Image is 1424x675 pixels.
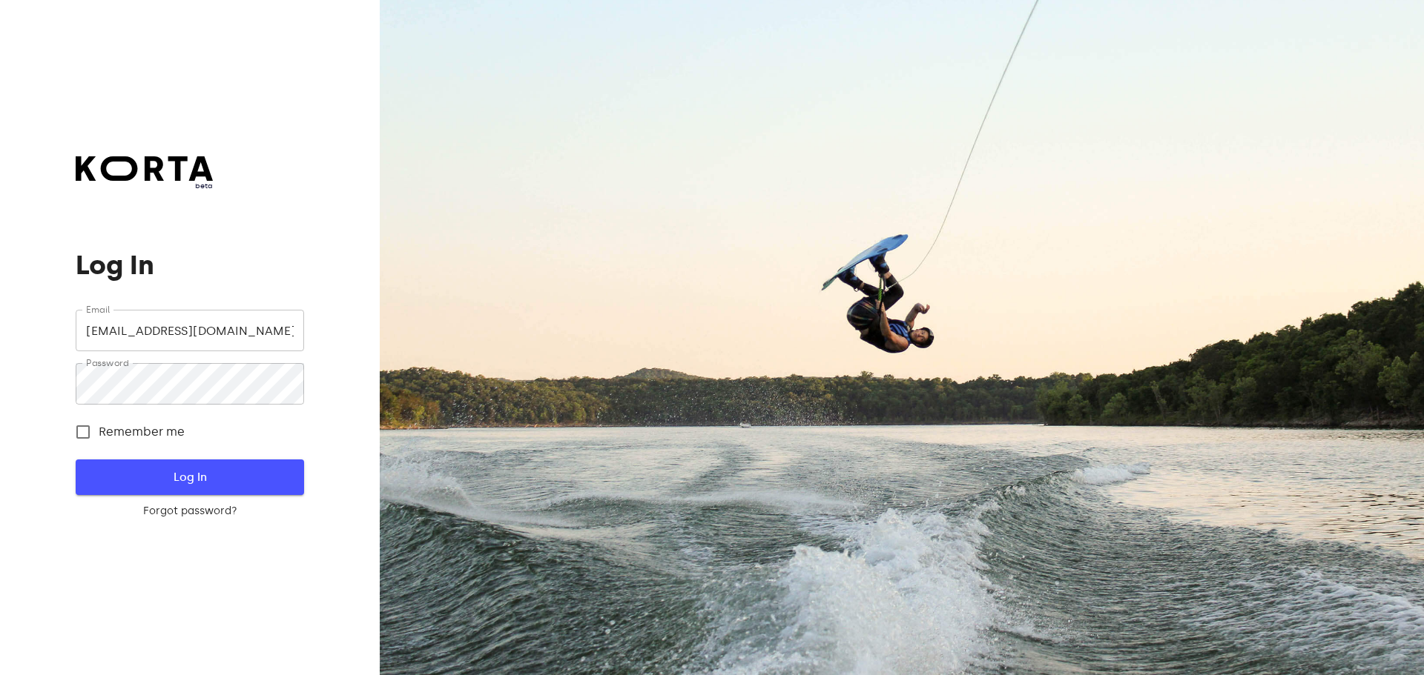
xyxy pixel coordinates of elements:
span: Remember me [99,423,185,441]
a: Forgot password? [76,504,303,519]
button: Log In [76,459,303,495]
span: Log In [99,468,280,487]
img: Korta [76,156,213,181]
a: beta [76,156,213,191]
span: beta [76,181,213,191]
h1: Log In [76,250,303,280]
